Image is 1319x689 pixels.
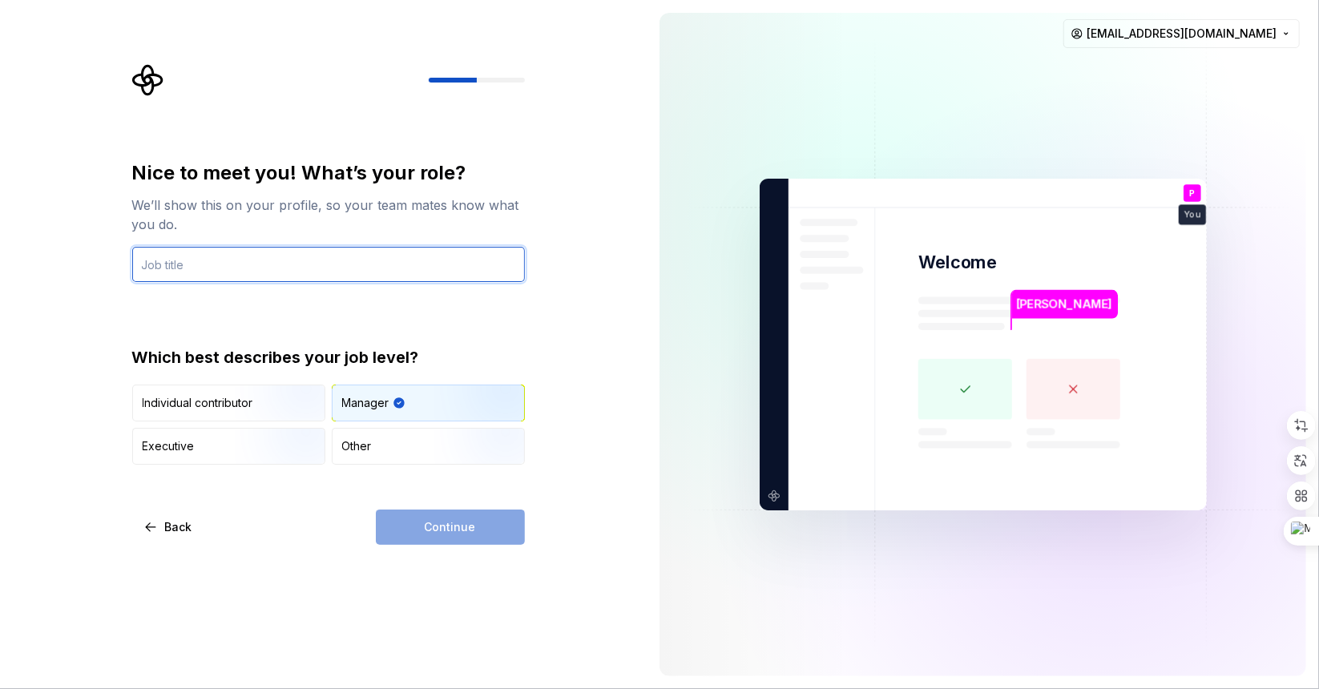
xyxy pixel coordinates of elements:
div: Other [342,438,372,454]
p: Welcome [918,251,997,274]
p: [PERSON_NAME] [1016,296,1112,313]
div: Manager [342,395,389,411]
span: [EMAIL_ADDRESS][DOMAIN_NAME] [1087,26,1277,42]
p: You [1184,211,1200,220]
div: Executive [143,438,195,454]
div: Which best describes your job level? [132,346,525,369]
div: We’ll show this on your profile, so your team mates know what you do. [132,195,525,234]
div: Individual contributor [143,395,253,411]
svg: Supernova Logo [132,64,164,96]
button: [EMAIL_ADDRESS][DOMAIN_NAME] [1063,19,1300,48]
input: Job title [132,247,525,282]
span: Back [165,519,192,535]
button: Back [132,510,206,545]
div: Nice to meet you! What’s your role? [132,160,525,186]
p: P [1189,189,1195,198]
